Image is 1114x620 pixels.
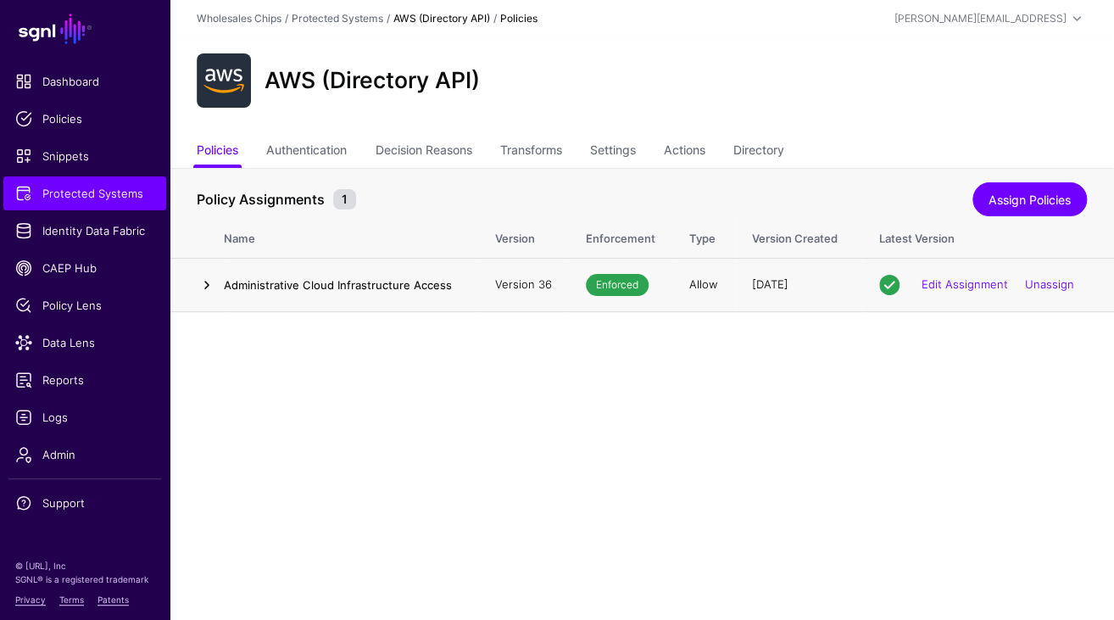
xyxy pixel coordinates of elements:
a: Snippets [3,139,166,173]
a: Patents [97,595,129,605]
th: Type [672,214,735,258]
span: Protected Systems [15,185,154,202]
span: CAEP Hub [15,260,154,276]
a: SGNL [10,10,159,47]
span: Enforced [586,274,649,296]
a: Dashboard [3,64,166,98]
a: Policies [197,136,238,168]
a: Identity Data Fabric [3,214,166,248]
a: Admin [3,438,166,472]
span: Policies [15,110,154,127]
a: Authentication [266,136,347,168]
a: Settings [590,136,636,168]
strong: AWS (Directory API) [393,12,490,25]
span: Data Lens [15,334,154,351]
p: SGNL® is a registered trademark [15,573,154,586]
a: Policy Lens [3,288,166,322]
p: © [URL], Inc [15,559,154,573]
small: 1 [333,189,356,209]
strong: Policies [500,12,538,25]
h2: AWS (Directory API) [265,67,480,94]
a: Decision Reasons [375,136,471,168]
span: Dashboard [15,73,154,90]
th: Latest Version [862,214,1114,258]
a: Protected Systems [292,12,383,25]
span: Logs [15,409,154,426]
span: [DATE] [752,277,788,291]
a: Logs [3,400,166,434]
div: [PERSON_NAME][EMAIL_ADDRESS] [894,11,1067,26]
span: Identity Data Fabric [15,222,154,239]
div: / [383,11,393,26]
span: Snippets [15,148,154,165]
a: Protected Systems [3,176,166,210]
a: Actions [664,136,705,168]
span: Admin [15,446,154,463]
th: Enforcement [569,214,672,258]
th: Name [224,214,478,258]
th: Version [478,214,569,258]
span: Policy Lens [15,297,154,314]
a: Terms [59,595,84,605]
a: CAEP Hub [3,251,166,285]
a: Wholesales Chips [197,12,281,25]
td: Version 36 [478,258,569,311]
span: Support [15,494,154,511]
a: Edit Assignment [922,277,1008,291]
span: Reports [15,371,154,388]
a: Unassign [1025,277,1074,291]
a: Privacy [15,595,46,605]
a: Policies [3,102,166,136]
a: Data Lens [3,326,166,360]
div: / [490,11,500,26]
a: Directory [733,136,784,168]
a: Transforms [500,136,562,168]
div: / [281,11,292,26]
a: Assign Policies [972,182,1087,216]
span: Policy Assignments [192,189,329,209]
th: Version Created [735,214,862,258]
img: svg+xml;base64,PHN2ZyB3aWR0aD0iNjQiIGhlaWdodD0iNjQiIHZpZXdCb3g9IjAgMCA2NCA2NCIgZmlsbD0ibm9uZSIgeG... [197,53,251,108]
td: Allow [672,258,735,311]
h4: Administrative Cloud Infrastructure Access [224,277,461,293]
a: Reports [3,363,166,397]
